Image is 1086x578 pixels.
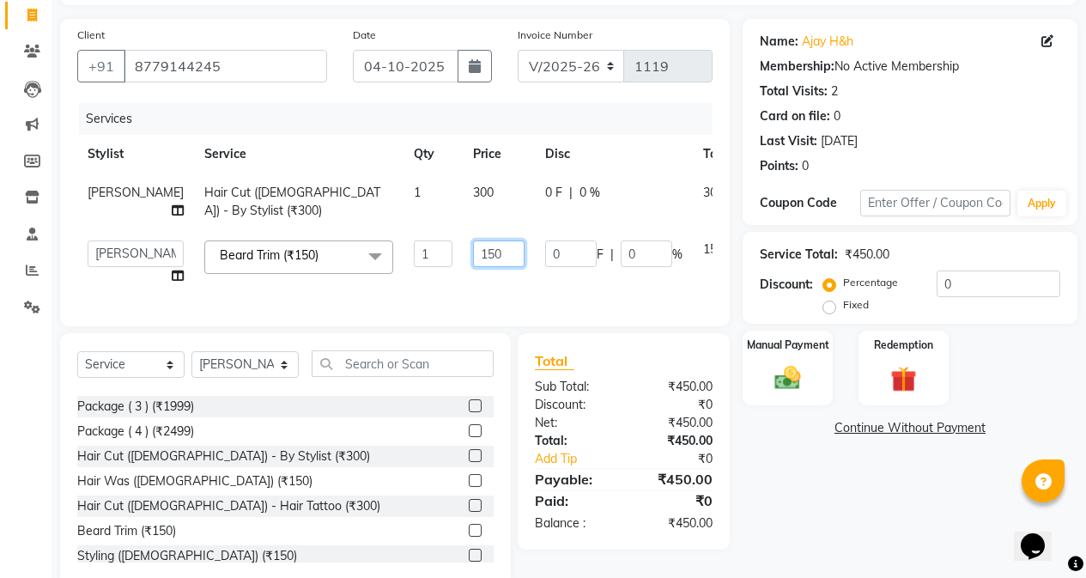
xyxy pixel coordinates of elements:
div: Styling ([DEMOGRAPHIC_DATA]) (₹150) [77,547,297,565]
div: ₹450.00 [623,469,725,490]
div: ₹0 [623,396,725,414]
span: Total [535,352,574,370]
label: Percentage [843,275,898,290]
img: _gift.svg [883,363,925,395]
div: Package ( 4 ) (₹2499) [77,423,194,441]
span: 0 F [545,184,562,202]
div: ₹0 [623,490,725,511]
th: Qty [403,135,463,173]
div: Last Visit: [760,132,817,150]
div: Points: [760,157,798,175]
div: ₹450.00 [623,432,725,450]
span: 1 [414,185,421,200]
label: Client [77,27,105,43]
img: _cash.svg [767,363,809,393]
div: ₹450.00 [623,378,725,396]
label: Redemption [874,338,933,353]
div: Coupon Code [760,194,860,212]
input: Search by Name/Mobile/Email/Code [124,50,327,82]
span: [PERSON_NAME] [88,185,184,200]
div: 0 [834,107,840,125]
div: No Active Membership [760,58,1060,76]
div: Payable: [522,469,624,490]
a: Add Tip [522,450,640,468]
label: Invoice Number [518,27,592,43]
div: Total Visits: [760,82,828,100]
div: ₹450.00 [845,246,889,264]
div: Name: [760,33,798,51]
div: Balance : [522,514,624,532]
th: Stylist [77,135,194,173]
span: | [610,246,614,264]
span: % [672,246,683,264]
div: Membership: [760,58,834,76]
div: Discount: [760,276,813,294]
div: Hair Cut ([DEMOGRAPHIC_DATA]) - Hair Tattoo (₹300) [77,497,380,515]
label: Manual Payment [747,338,829,353]
th: Price [463,135,535,173]
div: Discount: [522,396,624,414]
div: Hair Cut ([DEMOGRAPHIC_DATA]) - By Stylist (₹300) [77,447,370,465]
div: ₹450.00 [623,414,725,432]
div: Package ( 3 ) (₹1999) [77,398,194,416]
div: ₹450.00 [623,514,725,532]
span: F [597,246,604,264]
span: | [569,184,573,202]
th: Disc [535,135,693,173]
button: +91 [77,50,125,82]
div: Service Total: [760,246,838,264]
span: 300 [473,185,494,200]
div: [DATE] [821,132,858,150]
iframe: chat widget [1014,509,1069,561]
a: x [319,247,326,263]
span: 150 [703,241,724,257]
span: Beard Trim (₹150) [220,247,319,263]
th: Service [194,135,403,173]
div: 0 [802,157,809,175]
a: Ajay H&h [802,33,853,51]
div: Services [79,103,725,135]
input: Search or Scan [312,350,494,377]
div: Paid: [522,490,624,511]
div: Net: [522,414,624,432]
th: Total [693,135,743,173]
span: 0 % [579,184,600,202]
span: Hair Cut ([DEMOGRAPHIC_DATA]) - By Stylist (₹300) [204,185,380,218]
div: Hair Was ([DEMOGRAPHIC_DATA]) (₹150) [77,472,312,490]
div: Sub Total: [522,378,624,396]
label: Fixed [843,297,869,313]
div: Total: [522,432,624,450]
span: 300 [703,185,724,200]
div: Beard Trim (₹150) [77,522,176,540]
button: Apply [1017,191,1066,216]
label: Date [353,27,376,43]
div: ₹0 [640,450,725,468]
div: Card on file: [760,107,830,125]
input: Enter Offer / Coupon Code [860,190,1010,216]
a: Continue Without Payment [746,419,1074,437]
div: 2 [831,82,838,100]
